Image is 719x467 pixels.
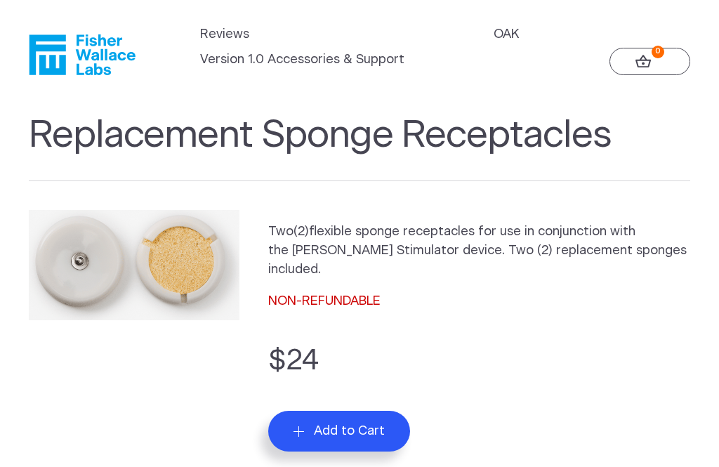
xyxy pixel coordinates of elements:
span: Add to Cart [314,423,385,439]
p: $24 [268,340,690,383]
span: NON-REFUNDABLE [268,295,381,308]
img: Replacement Sponge Receptacles [29,210,239,320]
a: Reviews [200,25,249,44]
a: 0 [609,48,690,75]
button: Add to Cart [268,411,410,452]
strong: 0 [652,46,664,58]
a: OAK [494,25,519,44]
a: Version 1.0 Accessories & Support [200,51,404,70]
a: Fisher Wallace [29,34,136,75]
h1: Replacement Sponge Receptacles [29,113,690,181]
span: (2) [293,225,309,238]
span: Two [268,225,293,238]
span: flexible sponge receptacles for use in conjunction with the [PERSON_NAME] Stimulator device. Two ... [268,225,687,276]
